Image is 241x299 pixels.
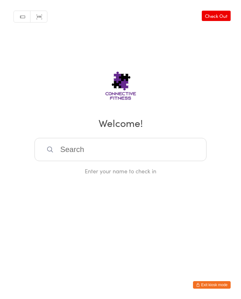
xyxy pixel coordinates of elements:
[35,138,206,161] input: Search
[85,60,156,107] img: Connective Fitness
[202,11,231,21] a: Check Out
[35,167,206,175] div: Enter your name to check in
[193,281,231,289] button: Exit kiosk mode
[6,116,235,130] h2: Welcome!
